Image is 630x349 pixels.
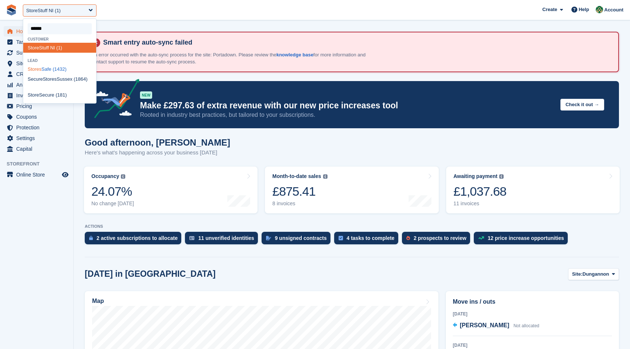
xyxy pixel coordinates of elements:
span: [PERSON_NAME] [460,322,509,328]
p: Make £297.63 of extra revenue with our new price increases tool [140,100,554,111]
img: prospect-51fa495bee0391a8d652442698ab0144808aea92771e9ea1ae160a38d050c398.svg [406,236,410,240]
p: ACTIONS [85,224,619,229]
span: Account [604,6,623,14]
img: Aaron [596,6,603,13]
a: menu [4,26,70,36]
div: [DATE] [453,311,612,317]
div: Occupancy [91,173,119,179]
div: StoreStuff NI (1) [26,7,61,14]
div: Lead [23,59,96,63]
h1: Good afternoon, [PERSON_NAME] [85,137,230,147]
span: Analytics [16,80,60,90]
a: menu [4,48,70,58]
div: Awaiting payment [454,173,498,179]
span: Online Store [16,170,60,180]
a: 12 price increase opportunities [474,232,571,248]
span: Tasks [16,37,60,47]
span: StoreS [28,45,42,50]
span: Stores [43,76,57,82]
div: tuff NI (1) [23,43,96,53]
a: menu [4,58,70,69]
a: 2 active subscriptions to allocate [85,232,185,248]
a: menu [4,144,70,154]
h2: Move ins / outs [453,297,612,306]
a: menu [4,170,70,180]
img: price_increase_opportunities-93ffe204e8149a01c8c9dc8f82e8f89637d9d84a8eef4429ea346261dce0b2c0.svg [478,236,484,240]
div: Customer [23,37,96,41]
img: icon-info-grey-7440780725fd019a000dd9b08b2336e03edf1995a4989e88bcd33f0948082b44.svg [499,174,504,179]
span: StoreS [28,92,42,98]
a: Month-to-date sales £875.41 8 invoices [265,167,438,213]
span: Capital [16,144,60,154]
span: Help [579,6,589,13]
span: Dungannon [582,271,609,278]
div: 11 unverified identities [198,235,254,241]
a: menu [4,80,70,90]
div: [DATE] [453,342,612,349]
img: active_subscription_to_allocate_icon-d502201f5373d7db506a760aba3b589e785aa758c864c3986d89f69b8ff3... [89,235,93,240]
span: Protection [16,122,60,133]
div: £1,037.68 [454,184,507,199]
a: Preview store [61,170,70,179]
div: 2 active subscriptions to allocate [97,235,178,241]
a: menu [4,90,70,101]
span: Invoices [16,90,60,101]
a: menu [4,69,70,79]
h4: Smart entry auto-sync failed [100,38,612,47]
span: Coupons [16,112,60,122]
div: 11 invoices [454,200,507,207]
a: 4 tasks to complete [334,232,402,248]
div: Month-to-date sales [272,173,321,179]
div: No change [DATE] [91,200,134,207]
span: Pricing [16,101,60,111]
img: contract_signature_icon-13c848040528278c33f63329250d36e43548de30e8caae1d1a13099fd9432cc5.svg [266,236,271,240]
div: Secure Sussex (1864) [23,74,96,84]
div: Safe (1432) [23,64,96,74]
a: menu [4,37,70,47]
button: Site: Dungannon [568,268,619,280]
a: menu [4,112,70,122]
img: stora-icon-8386f47178a22dfd0bd8f6a31ec36ba5ce8667c1dd55bd0f319d3a0aa187defe.svg [6,4,17,15]
a: 2 prospects to review [402,232,474,248]
p: An error occurred with the auto-sync process for the site: Portadown. Please review the for more ... [91,51,368,66]
div: 12 price increase opportunities [488,235,564,241]
img: price-adjustments-announcement-icon-8257ccfd72463d97f412b2fc003d46551f7dbcb40ab6d574587a9cd5c0d94... [88,79,140,121]
span: Site: [572,271,582,278]
div: 24.07% [91,184,134,199]
img: verify_identity-adf6edd0f0f0b5bbfe63781bf79b02c33cf7c696d77639b501bdc392416b5a36.svg [189,236,195,240]
div: 8 invoices [272,200,327,207]
p: Rooted in industry best practices, but tailored to your subscriptions. [140,111,554,119]
a: 9 unsigned contracts [262,232,334,248]
img: icon-info-grey-7440780725fd019a000dd9b08b2336e03edf1995a4989e88bcd33f0948082b44.svg [121,174,125,179]
div: NEW [140,91,152,99]
h2: Map [92,298,104,304]
span: Subscriptions [16,48,60,58]
a: Occupancy 24.07% No change [DATE] [84,167,258,213]
a: menu [4,122,70,133]
div: 2 prospects to review [414,235,466,241]
img: task-75834270c22a3079a89374b754ae025e5fb1db73e45f91037f5363f120a921f8.svg [339,236,343,240]
span: Create [542,6,557,13]
span: CRM [16,69,60,79]
a: knowledge base [276,52,313,57]
span: Not allocated [514,323,539,328]
p: Here's what's happening across your business [DATE] [85,149,230,157]
span: Stores [28,66,42,72]
a: [PERSON_NAME] Not allocated [453,321,539,331]
a: 11 unverified identities [185,232,262,248]
button: Check it out → [560,99,604,111]
h2: [DATE] in [GEOGRAPHIC_DATA] [85,269,216,279]
a: Awaiting payment £1,037.68 11 invoices [446,167,620,213]
img: icon-info-grey-7440780725fd019a000dd9b08b2336e03edf1995a4989e88bcd33f0948082b44.svg [323,174,328,179]
div: 4 tasks to complete [347,235,395,241]
div: ecure (181) [23,90,96,100]
span: Sites [16,58,60,69]
div: 9 unsigned contracts [275,235,327,241]
a: menu [4,133,70,143]
span: Home [16,26,60,36]
span: Settings [16,133,60,143]
span: Storefront [7,160,73,168]
div: £875.41 [272,184,327,199]
a: menu [4,101,70,111]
